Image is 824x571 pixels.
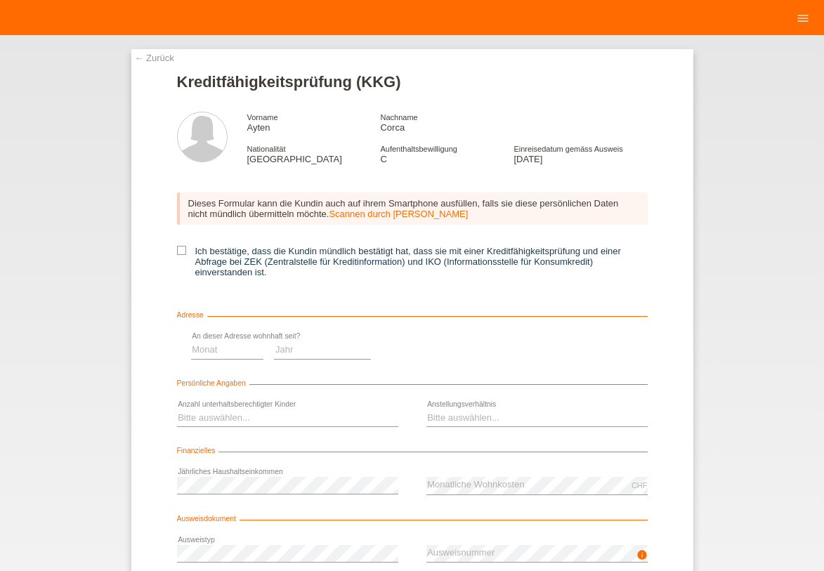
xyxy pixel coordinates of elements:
a: Scannen durch [PERSON_NAME] [329,209,468,219]
i: menu [796,11,810,25]
i: info [636,549,648,560]
span: Einreisedatum gemäss Ausweis [514,145,622,153]
div: Ayten [247,112,381,133]
span: Ausweisdokument [177,515,240,523]
span: Nachname [380,113,417,122]
a: info [636,553,648,562]
a: menu [789,13,817,22]
div: [DATE] [514,143,647,164]
span: Persönliche Angaben [177,379,249,387]
span: Nationalität [247,145,286,153]
div: Corca [380,112,514,133]
div: Dieses Formular kann die Kundin auch auf ihrem Smartphone ausfüllen, falls sie diese persönlichen... [177,192,648,225]
label: Ich bestätige, dass die Kundin mündlich bestätigt hat, dass sie mit einer Kreditfähigkeitsprüfung... [177,246,648,277]
span: Aufenthaltsbewilligung [380,145,457,153]
span: Finanzielles [177,447,219,454]
span: Adresse [177,311,207,319]
a: ← Zurück [135,53,174,63]
div: [GEOGRAPHIC_DATA] [247,143,381,164]
span: Vorname [247,113,278,122]
h1: Kreditfähigkeitsprüfung (KKG) [177,73,648,91]
div: C [380,143,514,164]
div: CHF [632,481,648,490]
